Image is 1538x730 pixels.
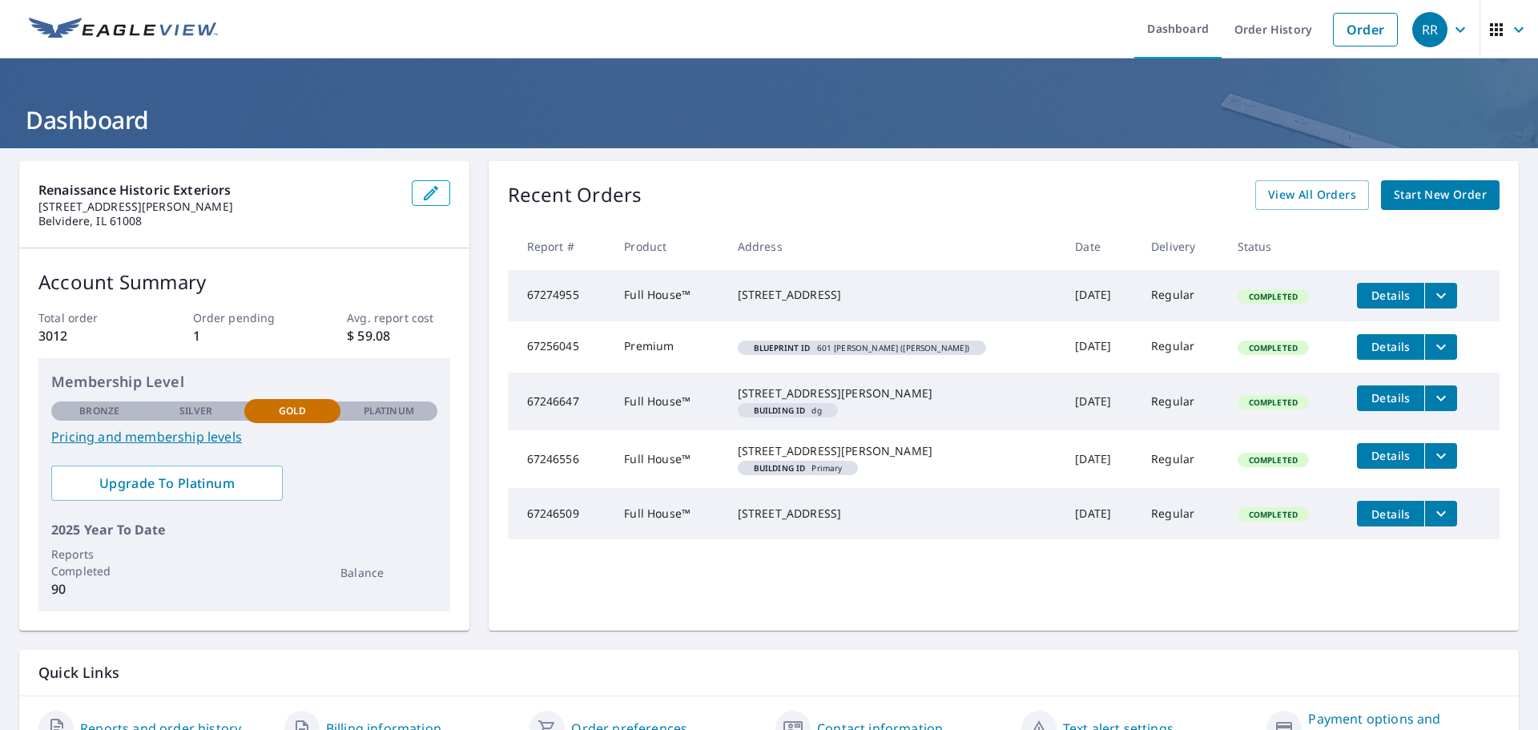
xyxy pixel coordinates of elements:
[1381,180,1500,210] a: Start New Order
[508,270,612,321] td: 67274955
[193,309,296,326] p: Order pending
[347,309,449,326] p: Avg. report cost
[611,270,724,321] td: Full House™
[38,663,1500,683] p: Quick Links
[611,321,724,373] td: Premium
[64,474,270,492] span: Upgrade To Platinum
[1357,334,1424,360] button: detailsBtn-67256045
[1239,509,1307,520] span: Completed
[611,430,724,488] td: Full House™
[79,404,119,418] p: Bronze
[193,326,296,345] p: 1
[1424,385,1457,411] button: filesDropdownBtn-67246647
[364,404,414,418] p: Platinum
[1138,321,1225,373] td: Regular
[1062,270,1138,321] td: [DATE]
[508,180,642,210] p: Recent Orders
[508,223,612,270] th: Report #
[1367,288,1415,303] span: Details
[508,430,612,488] td: 67246556
[279,404,306,418] p: Gold
[38,214,399,228] p: Belvidere, IL 61008
[1357,443,1424,469] button: detailsBtn-67246556
[51,427,437,446] a: Pricing and membership levels
[738,443,1050,459] div: [STREET_ADDRESS][PERSON_NAME]
[347,326,449,345] p: $ 59.08
[38,309,141,326] p: Total order
[51,371,437,393] p: Membership Level
[508,373,612,430] td: 67246647
[738,506,1050,522] div: [STREET_ADDRESS]
[38,268,450,296] p: Account Summary
[1412,12,1447,47] div: RR
[1367,448,1415,463] span: Details
[738,385,1050,401] div: [STREET_ADDRESS][PERSON_NAME]
[744,344,980,352] span: 601 [PERSON_NAME] ([PERSON_NAME])
[51,579,147,599] p: 90
[1424,501,1457,526] button: filesDropdownBtn-67246509
[1239,454,1307,466] span: Completed
[1394,185,1487,205] span: Start New Order
[51,466,283,501] a: Upgrade To Platinum
[725,223,1063,270] th: Address
[1424,283,1457,309] button: filesDropdownBtn-67274955
[611,373,724,430] td: Full House™
[1225,223,1345,270] th: Status
[1255,180,1369,210] a: View All Orders
[1138,373,1225,430] td: Regular
[1062,488,1138,539] td: [DATE]
[1062,373,1138,430] td: [DATE]
[744,406,831,414] span: dg
[29,18,218,42] img: EV Logo
[1268,185,1356,205] span: View All Orders
[1062,223,1138,270] th: Date
[611,223,724,270] th: Product
[38,200,399,214] p: [STREET_ADDRESS][PERSON_NAME]
[1138,430,1225,488] td: Regular
[754,406,806,414] em: Building ID
[1062,321,1138,373] td: [DATE]
[1367,506,1415,522] span: Details
[738,287,1050,303] div: [STREET_ADDRESS]
[38,326,141,345] p: 3012
[1357,385,1424,411] button: detailsBtn-67246647
[1239,291,1307,302] span: Completed
[611,488,724,539] td: Full House™
[1367,339,1415,354] span: Details
[1357,283,1424,309] button: detailsBtn-67274955
[1138,270,1225,321] td: Regular
[1062,430,1138,488] td: [DATE]
[1239,342,1307,353] span: Completed
[1367,390,1415,405] span: Details
[1239,397,1307,408] span: Completed
[1138,488,1225,539] td: Regular
[1138,223,1225,270] th: Delivery
[744,464,852,472] span: Primary
[51,546,147,579] p: Reports Completed
[508,488,612,539] td: 67246509
[340,564,437,581] p: Balance
[38,180,399,200] p: Renaissance Historic Exteriors
[1424,443,1457,469] button: filesDropdownBtn-67246556
[179,404,213,418] p: Silver
[51,520,437,539] p: 2025 Year To Date
[754,464,806,472] em: Building ID
[508,321,612,373] td: 67256045
[754,344,811,352] em: Blueprint ID
[19,103,1519,136] h1: Dashboard
[1357,501,1424,526] button: detailsBtn-67246509
[1333,13,1398,46] a: Order
[1424,334,1457,360] button: filesDropdownBtn-67256045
